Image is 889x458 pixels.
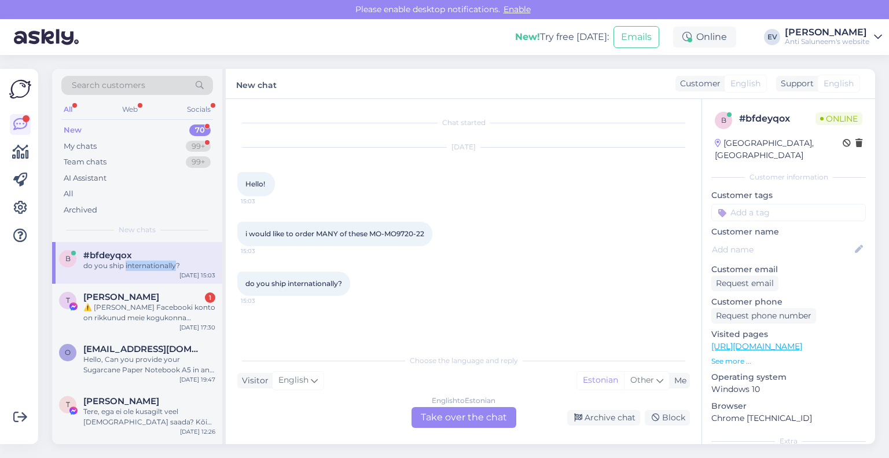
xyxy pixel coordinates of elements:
[711,328,866,340] p: Visited pages
[83,344,204,354] span: otopix@gmail.com
[66,400,70,409] span: T
[236,76,277,91] label: New chat
[179,375,215,384] div: [DATE] 19:47
[711,341,802,351] a: [URL][DOMAIN_NAME]
[9,78,31,100] img: Askly Logo
[245,279,342,288] span: do you ship internationally?
[500,4,534,14] span: Enable
[83,396,159,406] span: Triin Mägi
[711,204,866,221] input: Add a tag
[432,395,495,406] div: English to Estonian
[241,296,284,305] span: 15:03
[715,137,843,162] div: [GEOGRAPHIC_DATA], [GEOGRAPHIC_DATA]
[711,371,866,383] p: Operating system
[83,292,159,302] span: Tom Haja
[64,124,82,136] div: New
[711,412,866,424] p: Chrome [TECHNICAL_ID]
[785,37,869,46] div: Anti Saluneem's website
[712,243,853,256] input: Add name
[65,254,71,263] span: b
[614,26,659,48] button: Emails
[83,302,215,323] div: ⚠️ [PERSON_NAME] Facebooki konto on rikkunud meie kogukonna standardeid. Meie süsteem on saanud p...
[83,261,215,271] div: do you ship internationally?
[730,78,761,90] span: English
[65,348,71,357] span: o
[577,372,624,389] div: Estonian
[673,27,736,47] div: Online
[185,102,213,117] div: Socials
[711,356,866,367] p: See more ...
[245,229,424,238] span: i would like to order MANY of these MO-MO9720-22
[61,102,75,117] div: All
[180,427,215,436] div: [DATE] 12:26
[64,173,106,184] div: AI Assistant
[186,156,211,168] div: 99+
[711,276,778,291] div: Request email
[186,141,211,152] div: 99+
[72,79,145,91] span: Search customers
[785,28,869,37] div: [PERSON_NAME]
[711,172,866,182] div: Customer information
[205,292,215,303] div: 1
[64,156,106,168] div: Team chats
[66,296,70,305] span: T
[515,31,540,42] b: New!
[711,436,866,446] div: Extra
[119,225,156,235] span: New chats
[824,78,854,90] span: English
[711,189,866,201] p: Customer tags
[711,308,816,324] div: Request phone number
[64,141,97,152] div: My chats
[739,112,815,126] div: # bfdeyqox
[711,263,866,276] p: Customer email
[412,407,516,428] div: Take over the chat
[670,375,686,387] div: Me
[237,142,690,152] div: [DATE]
[237,118,690,128] div: Chat started
[711,383,866,395] p: Windows 10
[567,410,640,426] div: Archive chat
[278,374,308,387] span: English
[64,204,97,216] div: Archived
[675,78,721,90] div: Customer
[630,375,654,385] span: Other
[83,406,215,427] div: Tere, ega ei ole kusagilt veel [DEMOGRAPHIC_DATA] saada? Kõik läksid välja
[515,30,609,44] div: Try free [DATE]:
[721,116,726,124] span: b
[711,226,866,238] p: Customer name
[83,250,132,261] span: #bfdeyqox
[764,29,780,45] div: EV
[645,410,690,426] div: Block
[785,28,882,46] a: [PERSON_NAME]Anti Saluneem's website
[179,323,215,332] div: [DATE] 17:30
[711,296,866,308] p: Customer phone
[815,112,862,125] span: Online
[241,247,284,255] span: 15:03
[237,375,269,387] div: Visitor
[245,179,265,188] span: Hello!
[64,188,74,200] div: All
[241,197,284,206] span: 15:03
[237,356,690,366] div: Choose the language and reply
[776,78,814,90] div: Support
[120,102,140,117] div: Web
[189,124,211,136] div: 70
[179,271,215,280] div: [DATE] 15:03
[711,400,866,412] p: Browser
[83,354,215,375] div: Hello, Can you provide your Sugarcane Paper Notebook A5 in an unlined (blank) version? The produc...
